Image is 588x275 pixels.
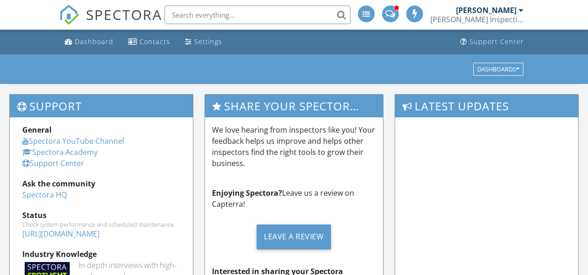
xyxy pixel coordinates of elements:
a: Settings [181,33,226,51]
a: Support Center [456,33,528,51]
div: Dashboard [75,37,113,46]
div: Check system performance and scheduled maintenance. [22,221,180,228]
div: Settings [194,37,222,46]
div: Hawley Inspections [430,15,523,24]
strong: General [22,125,52,135]
a: Leave a Review [212,217,376,256]
div: Dashboards [477,66,519,72]
a: SPECTORA [59,13,162,32]
h3: Latest Updates [395,95,578,117]
strong: Enjoying Spectora? [212,188,282,198]
a: Dashboard [61,33,117,51]
img: The Best Home Inspection Software - Spectora [59,5,79,25]
a: Support Center [22,158,84,168]
a: Spectora Academy [22,147,98,157]
div: [PERSON_NAME] [456,6,516,15]
div: Support Center [469,37,524,46]
p: Leave us a review on Capterra! [212,187,376,210]
h3: Support [10,95,193,117]
span: SPECTORA [86,5,162,24]
p: We love hearing from inspectors like you! Your feedback helps us improve and helps other inspecto... [212,124,376,169]
div: Contacts [139,37,170,46]
a: Spectora HQ [22,190,67,200]
input: Search everything... [165,6,350,24]
a: Contacts [125,33,174,51]
div: Ask the community [22,178,180,189]
h3: Share Your Spectora Experience [205,95,383,117]
a: Spectora YouTube Channel [22,136,124,146]
button: Dashboards [473,63,523,76]
div: Status [22,210,180,221]
div: Leave a Review [257,224,331,249]
div: Industry Knowledge [22,249,180,260]
a: [URL][DOMAIN_NAME] [22,229,99,239]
